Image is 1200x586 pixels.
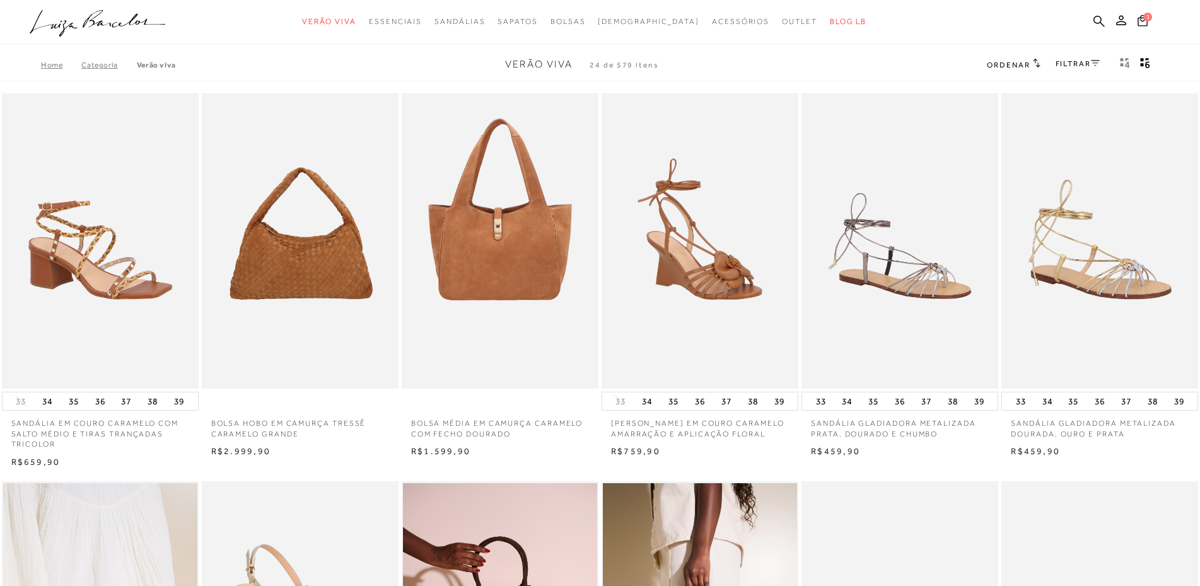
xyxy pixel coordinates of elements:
[203,95,397,387] a: BOLSA HOBO EM CAMURÇA TRESSÊ CARAMELO GRANDE BOLSA HOBO EM CAMURÇA TRESSÊ CARAMELO GRANDE
[830,17,866,26] span: BLOG LB
[498,17,537,26] span: Sapatos
[612,396,629,407] button: 33
[1091,392,1109,410] button: 36
[411,446,470,456] span: R$1.599,90
[987,61,1030,69] span: Ordenar
[1064,392,1082,410] button: 35
[403,95,597,387] a: BOLSA MÉDIA EM CAMURÇA CARAMELO COM FECHO DOURADO BOLSA MÉDIA EM CAMURÇA CARAMELO COM FECHO DOURADO
[944,392,962,410] button: 38
[603,95,797,387] a: SANDÁLIA ANABELA EM COURO CARAMELO AMARRAÇÃO E APLICAÇÃO FLORAL SANDÁLIA ANABELA EM COURO CARAMEL...
[865,392,882,410] button: 35
[3,95,197,387] a: SANDÁLIA EM COURO CARAMELO COM SALTO MÉDIO E TIRAS TRANÇADAS TRICOLOR SANDÁLIA EM COURO CARAMELO ...
[811,446,860,456] span: R$459,90
[1039,392,1056,410] button: 34
[801,411,998,440] a: SANDÁLIA GLADIADORA METALIZADA PRATA, DOURADO E CHUMBO
[891,392,909,410] button: 36
[782,10,817,33] a: noSubCategoriesText
[718,392,735,410] button: 37
[771,392,788,410] button: 39
[1144,392,1162,410] button: 38
[117,392,135,410] button: 37
[838,392,856,410] button: 34
[2,411,199,450] a: SANDÁLIA EM COURO CARAMELO COM SALTO MÉDIO E TIRAS TRANÇADAS TRICOLOR
[691,392,709,410] button: 36
[434,10,485,33] a: noSubCategoriesText
[550,10,586,33] a: noSubCategoriesText
[830,10,866,33] a: BLOG LB
[91,392,109,410] button: 36
[782,17,817,26] span: Outlet
[917,392,935,410] button: 37
[369,10,422,33] a: noSubCategoriesText
[65,392,83,410] button: 35
[137,61,176,69] a: Verão Viva
[1011,446,1060,456] span: R$459,90
[590,61,659,69] span: 24 de 579 itens
[1003,95,1197,387] a: SANDÁLIA GLADIADORA METALIZADA DOURADA, OURO E PRATA SANDÁLIA GLADIADORA METALIZADA DOURADA, OURO...
[1170,392,1188,410] button: 39
[1117,392,1135,410] button: 37
[302,10,356,33] a: noSubCategoriesText
[170,392,188,410] button: 39
[202,411,399,440] a: BOLSA HOBO EM CAMURÇA TRESSÊ CARAMELO GRANDE
[638,392,656,410] button: 34
[803,95,997,387] img: SANDÁLIA GLADIADORA METALIZADA PRATA, DOURADO E CHUMBO
[434,17,485,26] span: Sandálias
[550,17,586,26] span: Bolsas
[970,392,988,410] button: 39
[403,95,597,387] img: BOLSA MÉDIA EM CAMURÇA CARAMELO COM FECHO DOURADO
[38,392,56,410] button: 34
[3,95,197,387] img: SANDÁLIA EM COURO CARAMELO COM SALTO MÉDIO E TIRAS TRANÇADAS TRICOLOR
[81,61,136,69] a: Categoria
[744,392,762,410] button: 38
[1134,14,1151,31] button: 1
[302,17,356,26] span: Verão Viva
[712,10,769,33] a: noSubCategoriesText
[598,17,699,26] span: [DEMOGRAPHIC_DATA]
[505,59,573,70] span: Verão Viva
[1136,57,1154,73] button: gridText6Desc
[12,396,30,407] button: 33
[602,411,798,440] a: [PERSON_NAME] EM COURO CARAMELO AMARRAÇÃO E APLICAÇÃO FLORAL
[41,61,81,69] a: Home
[1116,57,1134,73] button: Mostrar 4 produtos por linha
[402,411,598,440] a: BOLSA MÉDIA EM CAMURÇA CARAMELO COM FECHO DOURADO
[1012,392,1030,410] button: 33
[211,446,271,456] span: R$2.999,90
[712,17,769,26] span: Acessórios
[1143,13,1152,21] span: 1
[803,95,997,387] a: SANDÁLIA GLADIADORA METALIZADA PRATA, DOURADO E CHUMBO SANDÁLIA GLADIADORA METALIZADA PRATA, DOUR...
[812,392,830,410] button: 33
[1001,411,1198,440] a: SANDÁLIA GLADIADORA METALIZADA DOURADA, OURO E PRATA
[1056,59,1100,68] a: FILTRAR
[203,95,397,387] img: BOLSA HOBO EM CAMURÇA TRESSÊ CARAMELO GRANDE
[598,10,699,33] a: noSubCategoriesText
[498,10,537,33] a: noSubCategoriesText
[603,95,797,387] img: SANDÁLIA ANABELA EM COURO CARAMELO AMARRAÇÃO E APLICAÇÃO FLORAL
[1003,95,1197,387] img: SANDÁLIA GLADIADORA METALIZADA DOURADA, OURO E PRATA
[11,457,61,467] span: R$659,90
[611,446,660,456] span: R$759,90
[144,392,161,410] button: 38
[665,392,682,410] button: 35
[369,17,422,26] span: Essenciais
